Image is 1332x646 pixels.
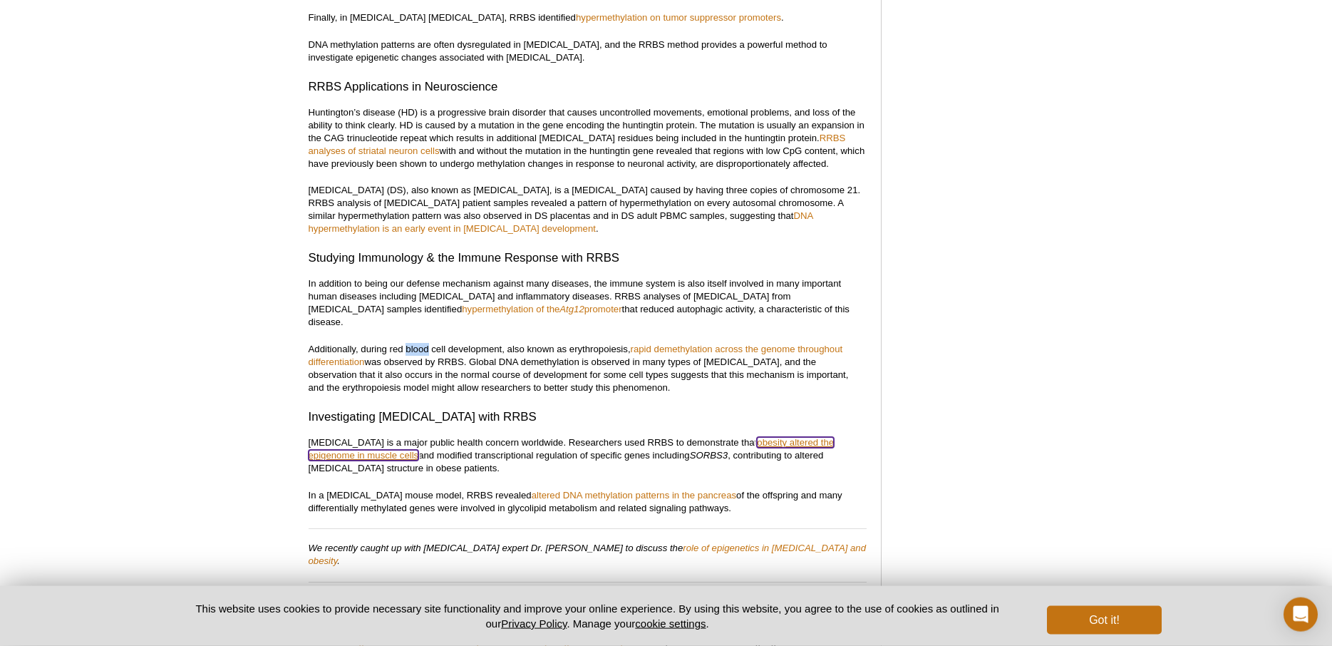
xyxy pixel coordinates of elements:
[576,12,781,23] a: hypermethylation on tumor suppressor promoters
[309,543,867,566] a: role of epigenetics in [MEDICAL_DATA] and obesity
[1284,598,1318,632] div: Open Intercom Messenger
[309,11,867,24] p: Finally, in [MEDICAL_DATA] [MEDICAL_DATA], RRBS identified .
[309,489,867,515] p: In a [MEDICAL_DATA] mouse model, RRBS revealed of the offspring and many differentially methylate...
[309,184,867,235] p: [MEDICAL_DATA] (DS), also known as [MEDICAL_DATA], is a [MEDICAL_DATA] caused by having three cop...
[690,450,728,461] em: SORBS3
[309,133,846,156] a: RRBS analyses of striatal neuron cells
[309,437,835,461] a: obesity altered the epigenome in muscle cells
[171,601,1024,631] p: This website uses cookies to provide necessary site functionality and improve your online experie...
[309,409,867,426] h3: Investigating [MEDICAL_DATA] with RRBS
[309,250,867,267] h3: Studying Immunology & the Immune Response with RRBS
[309,543,867,566] em: We recently caught up with [MEDICAL_DATA] expert Dr. [PERSON_NAME] to discuss the .
[309,277,867,329] p: In addition to being our defense mechanism against many diseases, the immune system is also itsel...
[309,436,867,475] p: [MEDICAL_DATA] is a major public health concern worldwide. Researchers used RRBS to demonstrate t...
[309,39,867,64] p: DNA methylation patterns are often dysregulated in [MEDICAL_DATA], and the RRBS method provides a...
[501,617,567,630] a: Privacy Policy
[309,78,867,96] h3: RRBS Applications in Neuroscience
[309,343,867,394] p: Additionally, during red blood cell development, also known as erythropoiesis, was observed by RR...
[1047,606,1161,635] button: Got it!
[635,617,706,630] button: cookie settings
[559,304,584,314] em: Atg12
[462,304,621,314] a: hypermethylation of theAtg12promoter
[532,490,736,501] a: altered DNA methylation patterns in the pancreas
[309,106,867,170] p: Huntington’s disease (HD) is a progressive brain disorder that causes uncontrolled movements, emo...
[309,210,813,234] a: DNA hypermethylation is an early event in [MEDICAL_DATA] development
